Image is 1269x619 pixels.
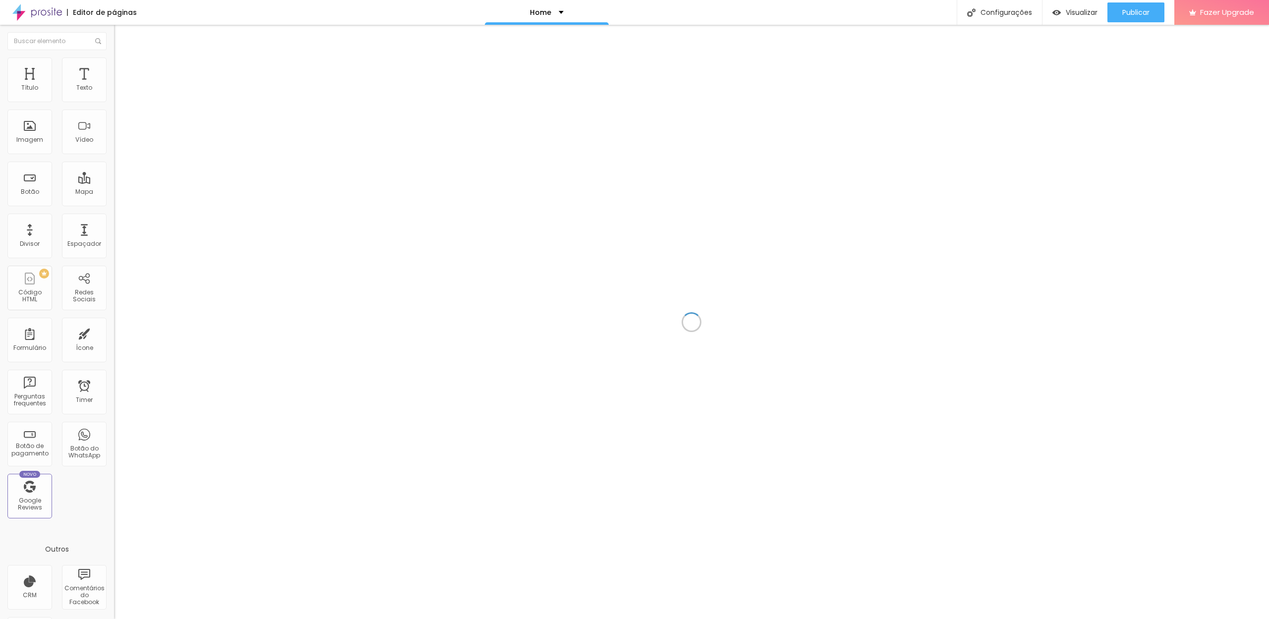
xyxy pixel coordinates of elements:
span: Fazer Upgrade [1200,8,1254,16]
div: Redes Sociais [64,289,104,303]
div: Google Reviews [10,497,49,511]
p: Home [530,9,551,16]
div: Espaçador [67,240,101,247]
div: Título [21,84,38,91]
div: CRM [23,592,37,599]
div: Perguntas frequentes [10,393,49,407]
div: Divisor [20,240,40,247]
div: Ícone [76,344,93,351]
div: Editor de páginas [67,9,137,16]
button: Visualizar [1042,2,1107,22]
div: Novo [19,471,41,478]
button: Publicar [1107,2,1164,22]
div: Timer [76,396,93,403]
div: Texto [76,84,92,91]
div: Comentários do Facebook [64,585,104,606]
div: Imagem [16,136,43,143]
img: Icone [967,8,976,17]
div: Formulário [13,344,46,351]
img: Icone [95,38,101,44]
div: Botão [21,188,39,195]
span: Visualizar [1066,8,1097,16]
div: Botão de pagamento [10,443,49,457]
div: Vídeo [75,136,93,143]
span: Publicar [1122,8,1150,16]
div: Código HTML [10,289,49,303]
div: Botão do WhatsApp [64,445,104,459]
input: Buscar elemento [7,32,107,50]
img: view-1.svg [1052,8,1061,17]
div: Mapa [75,188,93,195]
